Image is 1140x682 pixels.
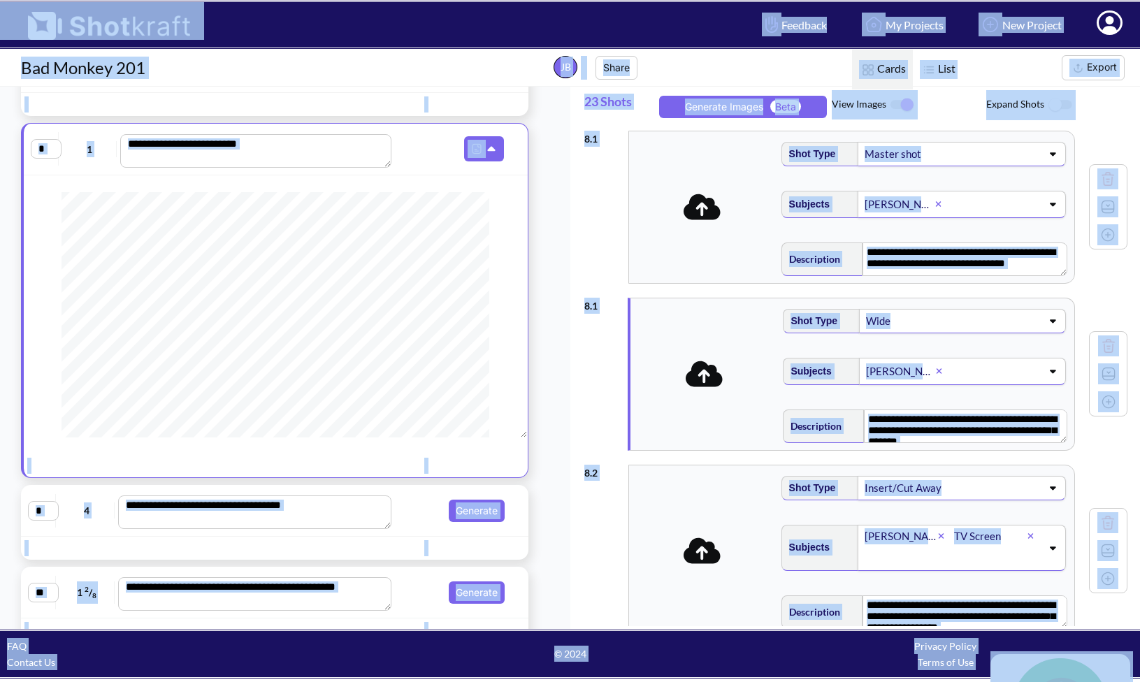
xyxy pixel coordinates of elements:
span: Description [782,247,840,270]
span: © 2024 [382,646,758,662]
div: 8 . 1 [584,291,621,314]
img: Expand Icon [1097,196,1118,217]
img: ToggleOff Icon [1044,90,1076,120]
span: View Images [832,90,986,119]
span: Cards [852,50,913,89]
span: List [913,50,962,89]
img: Trash Icon [1097,168,1118,189]
img: Expand Icon [1097,540,1118,561]
img: Home Icon [862,13,886,36]
span: 1 / [59,581,115,604]
div: [PERSON_NAME] [863,195,935,214]
img: Pdf Icon [468,140,486,158]
div: [PERSON_NAME] [865,362,936,381]
span: Subjects [782,193,830,216]
img: Export Icon [1069,59,1087,77]
span: Shot Type [782,477,836,500]
div: Privacy Policy [758,638,1133,654]
img: Agent profile image [18,3,122,106]
img: Add Icon [1097,568,1118,589]
span: Description [782,600,840,623]
div: Terms of Use [758,654,1133,670]
span: Beta [770,100,801,113]
button: Generate [449,581,505,604]
img: Add Icon [979,13,1002,36]
div: [PERSON_NAME] [863,527,938,546]
span: Subjects [782,536,830,559]
img: Hand Icon [762,13,781,36]
span: Shot Type [784,310,837,333]
span: Description [784,414,842,437]
a: New Project [968,6,1072,43]
span: 4 [59,502,115,518]
span: Shot Type [782,143,836,166]
span: 2 [85,585,89,593]
span: 23 Shots [584,87,654,124]
button: Share [596,56,637,80]
img: Trash Icon [1098,335,1119,356]
img: Expand Icon [1098,363,1119,384]
div: Wide [865,312,950,331]
span: 8 [92,591,96,600]
div: TV Screen [953,527,1027,546]
span: Subjects [784,360,831,383]
iframe: chat widget [990,651,1133,682]
div: Master shot [863,145,949,164]
img: ToggleOn Icon [886,90,918,119]
img: Card Icon [859,61,877,79]
span: JB [554,56,577,78]
a: Contact Us [7,656,55,668]
span: 1 [62,141,117,157]
div: 8 . 2 [584,458,621,481]
button: Generate [449,500,505,522]
div: 8 . 1 [584,124,621,147]
a: My Projects [851,6,954,43]
img: Add Icon [1097,224,1118,245]
a: FAQ [7,640,27,652]
button: Generate ImagesBeta [659,96,828,118]
img: Trash Icon [1097,512,1118,533]
img: List Icon [920,61,938,79]
div: Insert/Cut Away [863,479,949,498]
button: Export [1062,55,1125,80]
span: Feedback [762,17,827,33]
img: Add Icon [1098,391,1119,412]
